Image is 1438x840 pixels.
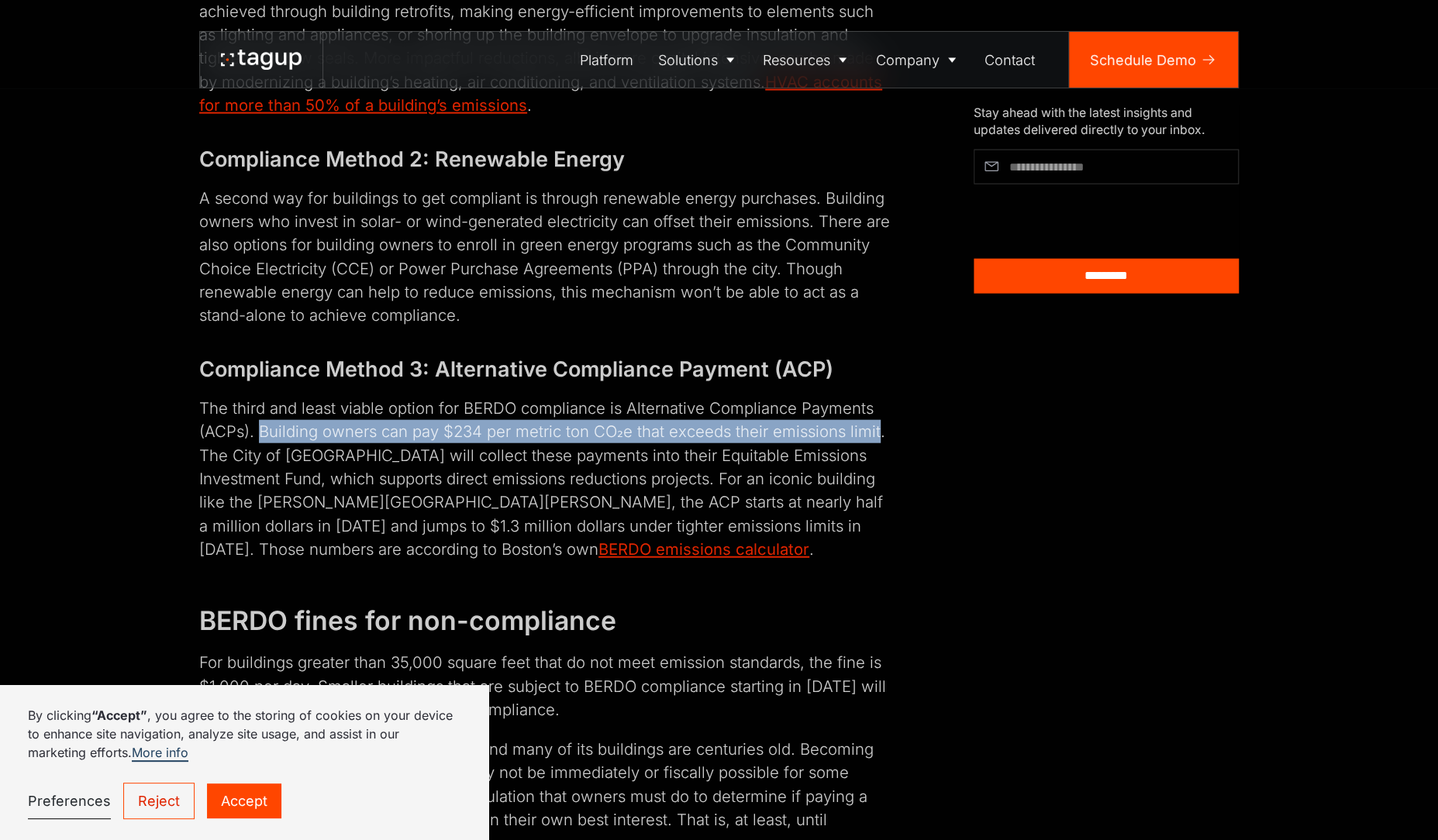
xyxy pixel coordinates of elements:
[974,191,1139,234] iframe: reCAPTCHA
[199,604,890,638] h2: BERDO fines for non-compliance
[876,50,940,71] div: Company
[132,745,188,762] a: More info
[123,783,195,819] a: Reject
[580,50,633,71] div: Platform
[985,50,1035,71] div: Contact
[658,50,718,71] div: Solutions
[763,50,830,71] div: Resources
[598,539,809,559] a: BERDO emissions calculator
[864,32,973,88] a: Company
[646,32,751,88] a: Solutions
[91,707,147,723] strong: “Accept”
[199,397,890,562] p: The third and least viable option for BERDO compliance is Alternative Compliance Payments (ACPs)....
[974,105,1239,139] div: Stay ahead with the latest insights and updates delivered directly to your inbox.
[207,783,281,818] a: Accept
[199,651,890,721] p: For buildings greater than 35,000 square feet that do not meet emission standards, the fine is $1...
[199,356,890,383] h3: Compliance Method 3: Alternative Compliance Payment (ACP)
[974,150,1239,294] form: Article Subscribe
[1090,50,1196,71] div: Schedule Demo
[568,32,647,88] a: Platform
[751,32,864,88] a: Resources
[973,32,1048,88] a: Contact
[28,706,460,762] p: By clicking , you agree to the storing of cookies on your device to enhance site navigation, anal...
[28,783,111,819] a: Preferences
[199,187,890,328] p: A second way for buildings to get compliant is through renewable energy purchases. Building owner...
[199,146,890,173] h3: Compliance Method 2: Renewable Energy
[1069,32,1238,88] a: Schedule Demo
